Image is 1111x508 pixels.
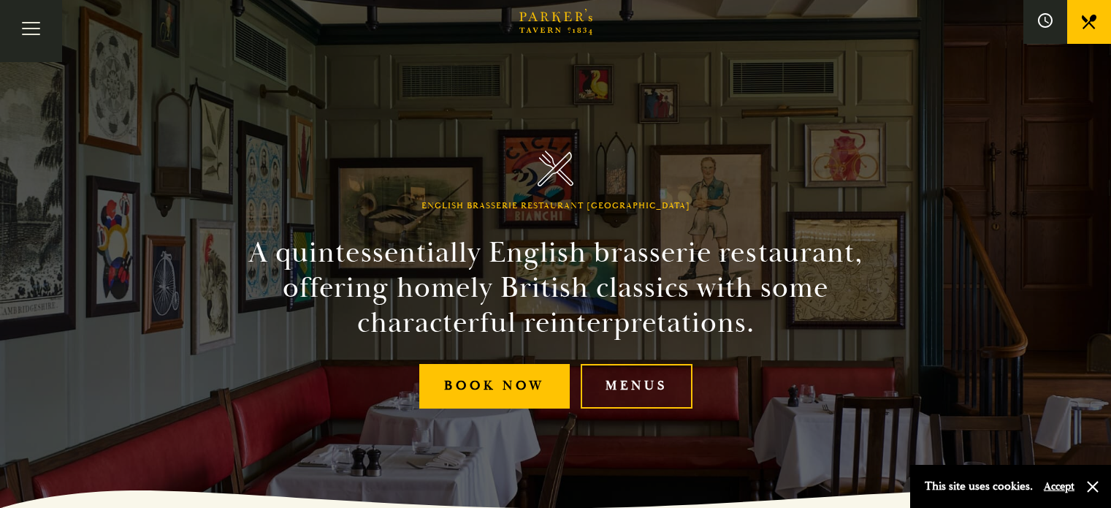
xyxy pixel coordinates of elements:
[581,364,692,409] a: Menus
[419,364,570,409] a: Book Now
[223,235,889,341] h2: A quintessentially English brasserie restaurant, offering homely British classics with some chara...
[538,151,573,186] img: Parker's Tavern Brasserie Cambridge
[1085,479,1100,494] button: Close and accept
[421,201,690,211] h1: English Brasserie Restaurant [GEOGRAPHIC_DATA]
[1044,479,1074,493] button: Accept
[925,476,1033,497] p: This site uses cookies.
